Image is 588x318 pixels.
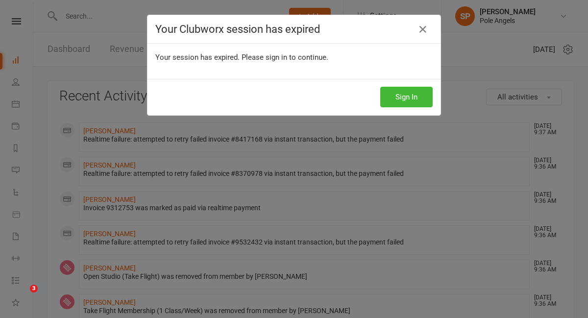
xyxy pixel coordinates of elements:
[30,285,38,293] span: 3
[380,87,433,107] button: Sign In
[155,53,328,62] span: Your session has expired. Please sign in to continue.
[10,285,33,308] iframe: Intercom live chat
[155,23,433,35] h4: Your Clubworx session has expired
[415,22,431,37] a: Close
